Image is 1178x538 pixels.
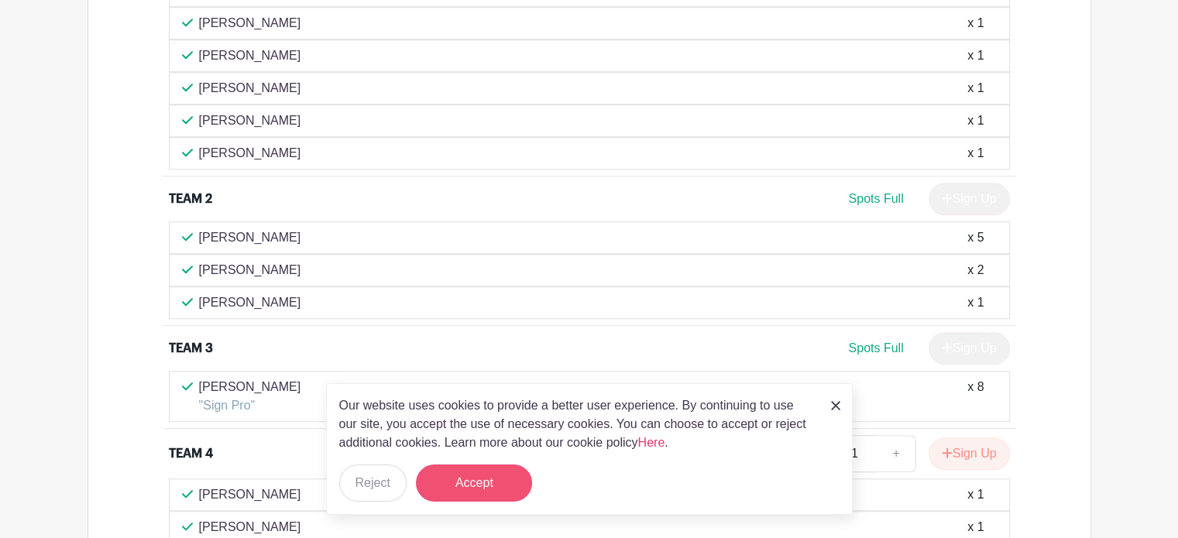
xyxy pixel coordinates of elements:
[967,485,984,504] div: x 1
[169,444,213,463] div: TEAM 4
[967,79,984,98] div: x 1
[199,261,301,279] p: [PERSON_NAME]
[169,339,213,358] div: TEAM 3
[967,144,984,163] div: x 1
[967,111,984,130] div: x 1
[967,518,984,536] div: x 1
[199,378,301,396] p: [PERSON_NAME]
[877,435,915,472] a: +
[929,437,1010,470] button: Sign Up
[967,46,984,65] div: x 1
[848,192,903,205] span: Spots Full
[339,396,815,452] p: Our website uses cookies to provide a better user experience. By continuing to use our site, you ...
[199,293,301,312] p: [PERSON_NAME]
[169,190,212,208] div: TEAM 2
[199,518,301,536] p: [PERSON_NAME]
[967,293,984,312] div: x 1
[199,485,301,504] p: [PERSON_NAME]
[199,228,301,247] p: [PERSON_NAME]
[199,14,301,33] p: [PERSON_NAME]
[339,464,407,502] button: Reject
[199,144,301,163] p: [PERSON_NAME]
[831,401,840,410] img: close_button-5f87c8562297e5c2d7936805f587ecaba9071eb48480494691a3f1689db116b3.svg
[199,46,301,65] p: [PERSON_NAME]
[199,111,301,130] p: [PERSON_NAME]
[967,378,984,415] div: x 8
[848,341,903,355] span: Spots Full
[199,79,301,98] p: [PERSON_NAME]
[199,396,301,415] p: "Sign Pro"
[416,464,532,502] button: Accept
[638,436,665,449] a: Here
[967,14,984,33] div: x 1
[967,261,984,279] div: x 2
[967,228,984,247] div: x 5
